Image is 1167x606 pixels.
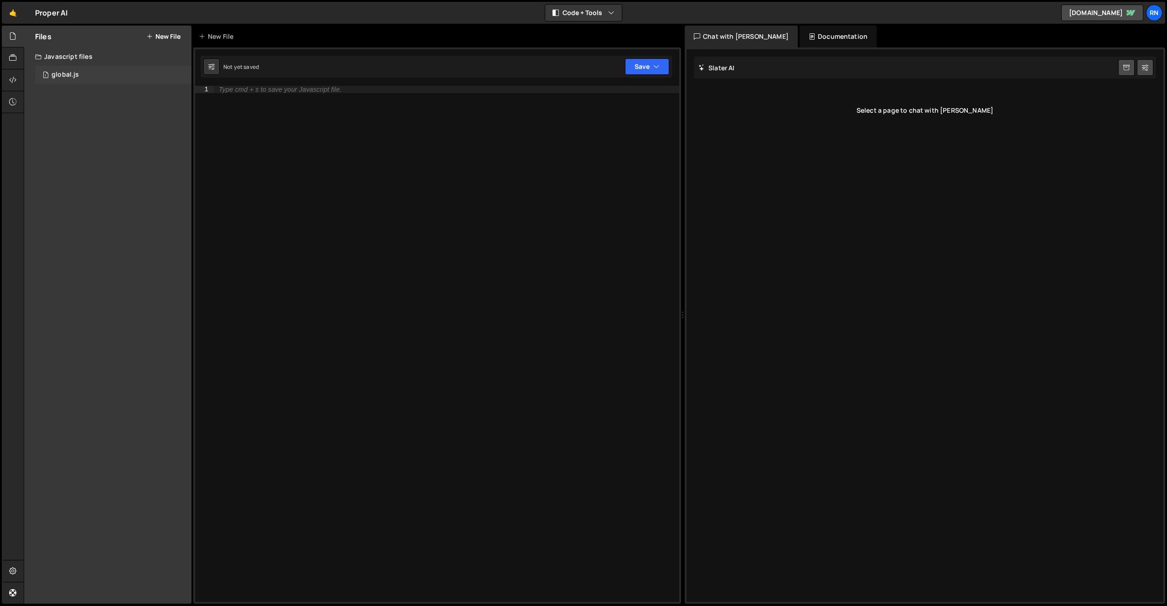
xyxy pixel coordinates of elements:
span: 1 [43,72,48,79]
div: Select a page to chat with [PERSON_NAME] [694,92,1156,129]
a: RN [1146,5,1162,21]
a: [DOMAIN_NAME] [1061,5,1143,21]
h2: Slater AI [698,63,735,72]
div: 6625/12710.js [35,66,191,84]
div: Not yet saved [223,63,259,71]
h2: Files [35,31,52,42]
button: Save [625,58,669,75]
a: 🤙 [2,2,24,24]
div: 1 [195,86,214,93]
div: Type cmd + s to save your Javascript file. [219,86,341,93]
div: New File [199,32,237,41]
div: Proper AI [35,7,67,18]
div: Chat with [PERSON_NAME] [685,26,798,47]
button: New File [146,33,181,40]
button: Code + Tools [545,5,622,21]
div: global.js [52,71,79,79]
div: Documentation [800,26,877,47]
div: Javascript files [24,47,191,66]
